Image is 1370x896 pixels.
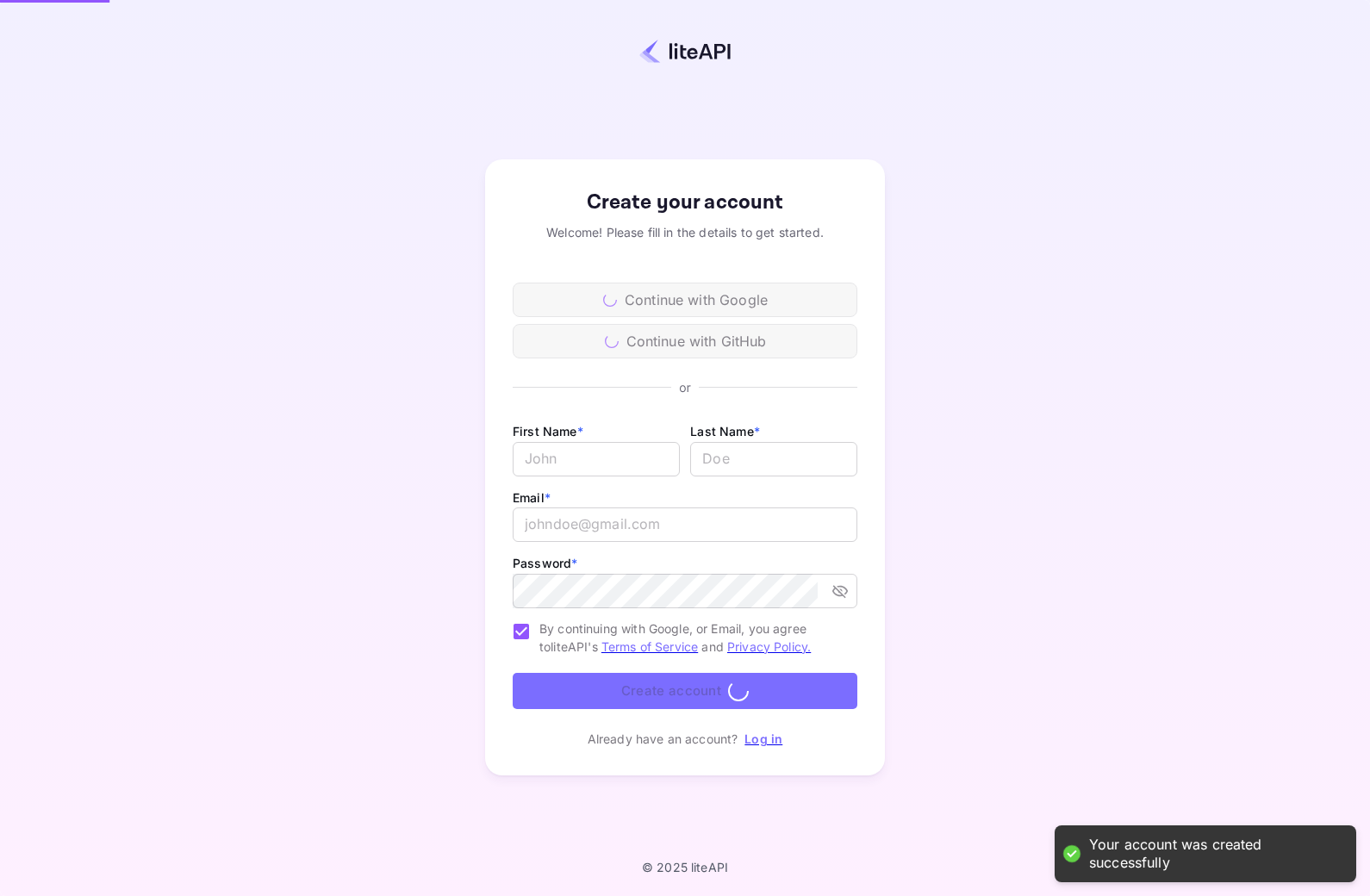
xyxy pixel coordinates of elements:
[513,187,857,218] div: Create your account
[825,576,856,607] button: toggle password visibility
[727,639,811,654] a: Privacy Policy.
[539,619,844,656] span: By continuing with Google, or Email, you agree to liteAPI's and
[690,424,760,439] label: Last Name
[513,324,857,358] div: Continue with GitHub
[588,730,738,748] p: Already have an account?
[513,283,857,317] div: Continue with Google
[513,490,551,505] label: Email
[744,731,782,746] a: Log in
[513,424,583,439] label: First Name
[513,507,857,542] input: johndoe@gmail.com
[639,39,731,64] img: liteapi
[601,639,698,654] a: Terms of Service
[513,442,680,476] input: John
[642,860,728,874] p: © 2025 liteAPI
[513,223,857,241] div: Welcome! Please fill in the details to get started.
[690,442,857,476] input: Doe
[1089,836,1339,872] div: Your account was created successfully
[513,556,577,570] label: Password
